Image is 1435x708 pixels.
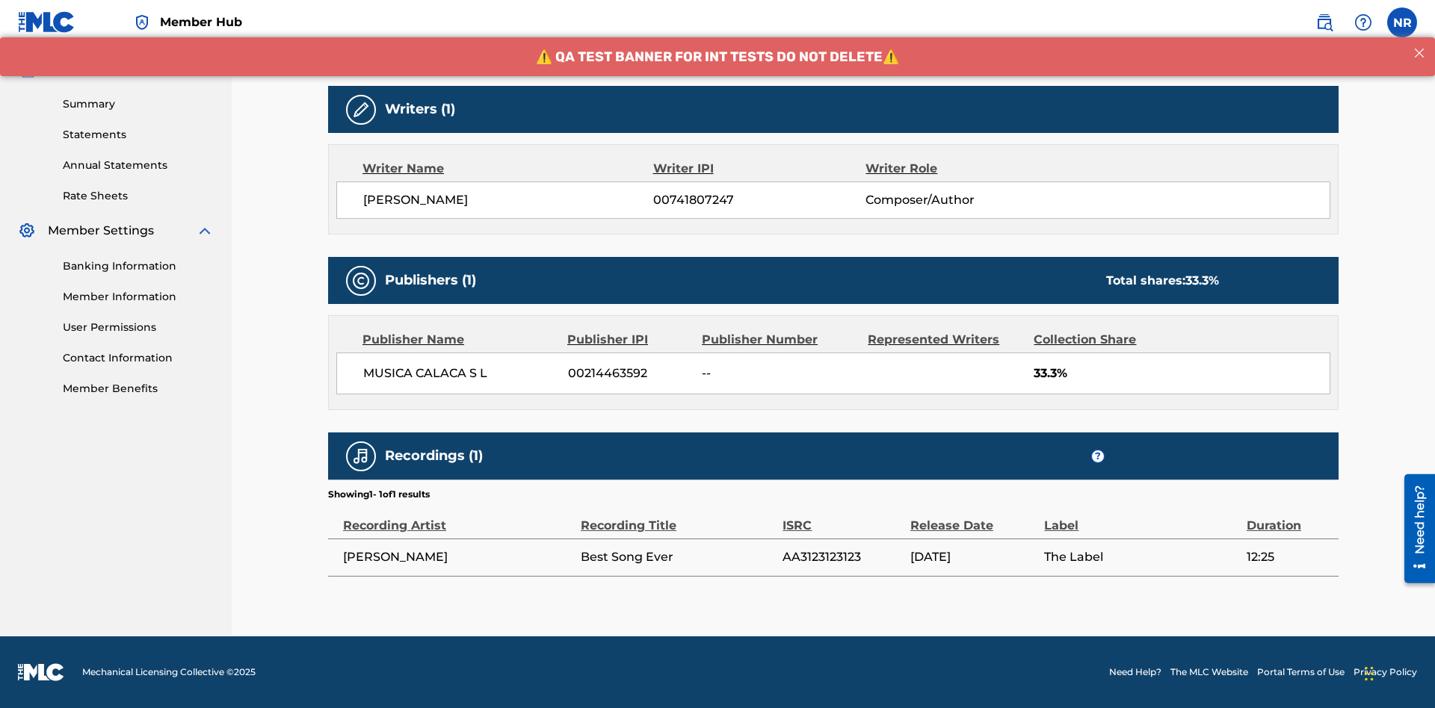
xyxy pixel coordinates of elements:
[160,13,242,31] span: Member Hub
[1092,450,1104,462] span: ?
[581,548,775,566] span: Best Song Ever
[363,364,557,382] span: MUSICA CALACA S L
[1354,13,1372,31] img: help
[82,665,256,679] span: Mechanical Licensing Collective © 2025
[783,548,903,566] span: AA3123123123
[63,350,214,366] a: Contact Information
[1106,272,1219,290] div: Total shares:
[910,548,1037,566] span: [DATE]
[1315,13,1333,31] img: search
[63,320,214,335] a: User Permissions
[352,272,370,290] img: Publishers
[567,331,691,349] div: Publisher IPI
[352,101,370,119] img: Writers
[1034,364,1330,382] span: 33.3%
[1109,665,1161,679] a: Need Help?
[328,488,430,501] p: Showing 1 - 1 of 1 results
[196,222,214,240] img: expand
[783,501,903,535] div: ISRC
[1257,665,1345,679] a: Portal Terms of Use
[536,11,899,28] span: ⚠️ QA TEST BANNER FOR INT TESTS DO NOT DELETE⚠️
[1247,501,1331,535] div: Duration
[362,331,556,349] div: Publisher Name
[865,191,1059,209] span: Composer/Author
[1034,331,1179,349] div: Collection Share
[1247,548,1331,566] span: 12:25
[18,11,75,33] img: MLC Logo
[63,258,214,274] a: Banking Information
[1170,665,1248,679] a: The MLC Website
[133,13,151,31] img: Top Rightsholder
[63,158,214,173] a: Annual Statements
[63,127,214,143] a: Statements
[910,501,1037,535] div: Release Date
[1387,7,1417,37] div: User Menu
[1365,651,1374,696] div: Drag
[868,331,1022,349] div: Represented Writers
[385,272,476,289] h5: Publishers (1)
[865,160,1059,178] div: Writer Role
[48,222,154,240] span: Member Settings
[568,364,691,382] span: 00214463592
[1354,665,1417,679] a: Privacy Policy
[1393,468,1435,591] iframe: Resource Center
[1044,548,1238,566] span: The Label
[702,331,857,349] div: Publisher Number
[1185,273,1219,288] span: 33.3 %
[385,447,483,465] h5: Recordings (1)
[63,289,214,305] a: Member Information
[63,188,214,204] a: Rate Sheets
[385,101,455,118] h5: Writers (1)
[18,663,64,681] img: logo
[352,447,370,465] img: Recordings
[343,501,573,535] div: Recording Artist
[18,222,36,240] img: Member Settings
[343,548,573,566] span: [PERSON_NAME]
[1309,7,1339,37] a: Public Search
[702,364,857,382] span: --
[1348,7,1378,37] div: Help
[363,191,653,209] span: [PERSON_NAME]
[63,96,214,112] a: Summary
[1360,636,1435,708] iframe: Chat Widget
[362,160,653,178] div: Writer Name
[1044,501,1238,535] div: Label
[653,160,866,178] div: Writer IPI
[581,501,775,535] div: Recording Title
[653,191,865,209] span: 00741807247
[63,381,214,397] a: Member Benefits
